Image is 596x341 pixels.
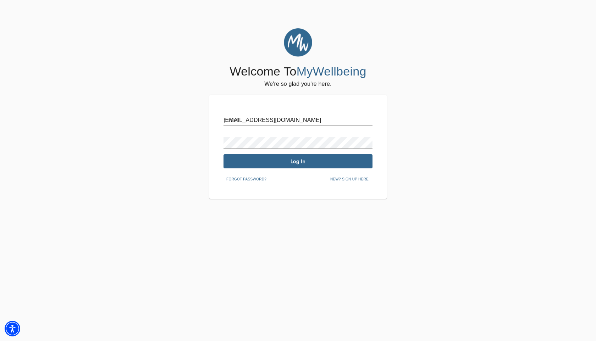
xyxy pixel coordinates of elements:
[223,154,372,168] button: Log In
[230,64,366,79] h4: Welcome To
[223,174,269,185] button: Forgot password?
[226,176,266,183] span: Forgot password?
[223,176,269,181] a: Forgot password?
[284,28,312,57] img: MyWellbeing
[327,174,372,185] button: New? Sign up here.
[297,65,366,78] span: MyWellbeing
[5,321,20,336] div: Accessibility Menu
[264,79,331,89] h6: We're so glad you're here.
[330,176,370,183] span: New? Sign up here.
[226,158,370,165] span: Log In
